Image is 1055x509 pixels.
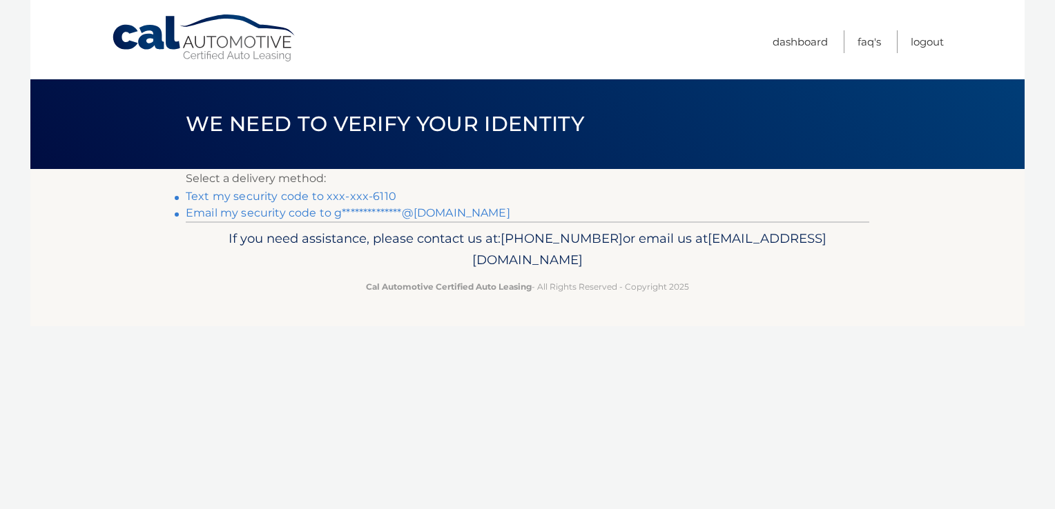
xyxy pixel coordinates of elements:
[366,281,532,292] strong: Cal Automotive Certified Auto Leasing
[186,190,396,203] a: Text my security code to xxx-xxx-6110
[111,14,298,63] a: Cal Automotive
[195,228,860,272] p: If you need assistance, please contact us at: or email us at
[858,30,881,53] a: FAQ's
[911,30,944,53] a: Logout
[501,230,623,246] span: [PHONE_NUMBER]
[773,30,828,53] a: Dashboard
[195,279,860,294] p: - All Rights Reserved - Copyright 2025
[186,169,869,188] p: Select a delivery method:
[186,111,584,137] span: We need to verify your identity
